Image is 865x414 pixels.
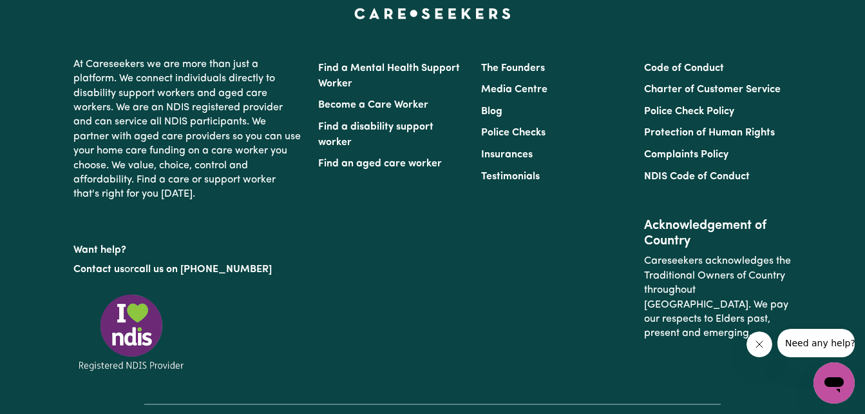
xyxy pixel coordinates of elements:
[746,331,772,357] iframe: Close message
[354,8,511,19] a: Careseekers home page
[73,52,303,207] p: At Careseekers we are more than just a platform. We connect individuals directly to disability su...
[73,292,189,373] img: Registered NDIS provider
[318,63,460,89] a: Find a Mental Health Support Worker
[318,100,428,110] a: Become a Care Worker
[134,264,272,275] a: call us on [PHONE_NUMBER]
[481,63,545,74] a: The Founders
[644,150,728,160] a: Complaints Policy
[644,218,792,249] h2: Acknowledgement of Country
[481,172,540,182] a: Testimonials
[813,362,855,404] iframe: Button to launch messaging window
[318,159,442,169] a: Find an aged care worker
[73,257,303,282] p: or
[644,249,792,346] p: Careseekers acknowledges the Traditional Owners of Country throughout [GEOGRAPHIC_DATA]. We pay o...
[481,128,546,138] a: Police Checks
[481,150,533,160] a: Insurances
[481,106,502,117] a: Blog
[644,128,775,138] a: Protection of Human Rights
[644,84,781,95] a: Charter of Customer Service
[8,9,78,19] span: Need any help?
[481,84,547,95] a: Media Centre
[73,238,303,257] p: Want help?
[644,63,724,74] a: Code of Conduct
[777,329,855,357] iframe: Message from company
[644,172,750,182] a: NDIS Code of Conduct
[644,106,734,117] a: Police Check Policy
[318,122,433,148] a: Find a disability support worker
[73,264,124,275] a: Contact us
